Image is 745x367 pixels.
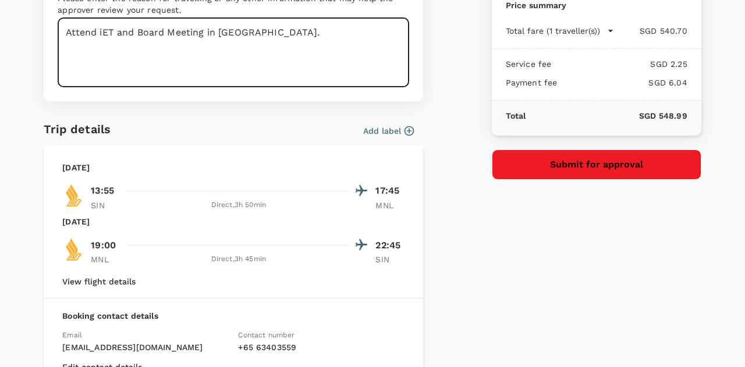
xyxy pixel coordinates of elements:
button: Submit for approval [492,149,701,180]
p: + 65 63403559 [238,341,405,353]
p: MNL [91,254,120,265]
button: View flight details [62,277,136,286]
p: [EMAIL_ADDRESS][DOMAIN_NAME] [62,341,229,353]
p: Total [506,110,526,122]
p: SGD 2.25 [551,58,687,70]
p: SGD 548.99 [526,110,687,122]
p: [DATE] [62,162,90,173]
p: Payment fee [506,77,558,88]
h6: Trip details [44,120,111,138]
p: Service fee [506,58,552,70]
div: Direct , 3h 50min [127,199,350,211]
p: 13:55 [91,184,114,198]
button: Add label [363,125,414,137]
img: SQ [62,238,86,261]
p: 19:00 [91,238,116,252]
p: Booking contact details [62,310,405,322]
p: SIN [375,254,405,265]
img: SQ [62,184,86,207]
span: Contact number [238,331,295,339]
span: Email [62,331,82,339]
p: Total fare (1 traveller(s)) [506,25,600,37]
p: SIN [91,199,120,211]
p: 17:45 [375,184,405,198]
p: 22:45 [375,238,405,252]
p: MNL [375,199,405,211]
div: Direct , 3h 45min [127,254,350,265]
p: [DATE] [62,216,90,227]
button: Total fare (1 traveller(s)) [506,25,614,37]
p: SGD 6.04 [557,77,687,88]
p: SGD 540.70 [614,25,687,37]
